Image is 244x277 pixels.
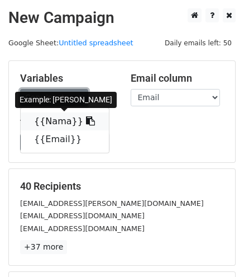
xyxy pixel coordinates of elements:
[59,39,133,47] a: Untitled spreadsheet
[131,72,224,84] h5: Email column
[15,92,117,108] div: Example: [PERSON_NAME]
[161,37,236,49] span: Daily emails left: 50
[20,212,145,220] small: [EMAIL_ADDRESS][DOMAIN_NAME]
[21,130,109,148] a: {{Email}}
[20,199,204,208] small: [EMAIL_ADDRESS][PERSON_NAME][DOMAIN_NAME]
[8,8,236,27] h2: New Campaign
[20,180,224,193] h5: 40 Recipients
[8,39,133,47] small: Google Sheet:
[188,223,244,277] iframe: Chat Widget
[21,112,109,130] a: {{Nama}}
[20,224,145,233] small: [EMAIL_ADDRESS][DOMAIN_NAME]
[20,240,67,254] a: +37 more
[161,39,236,47] a: Daily emails left: 50
[20,72,114,84] h5: Variables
